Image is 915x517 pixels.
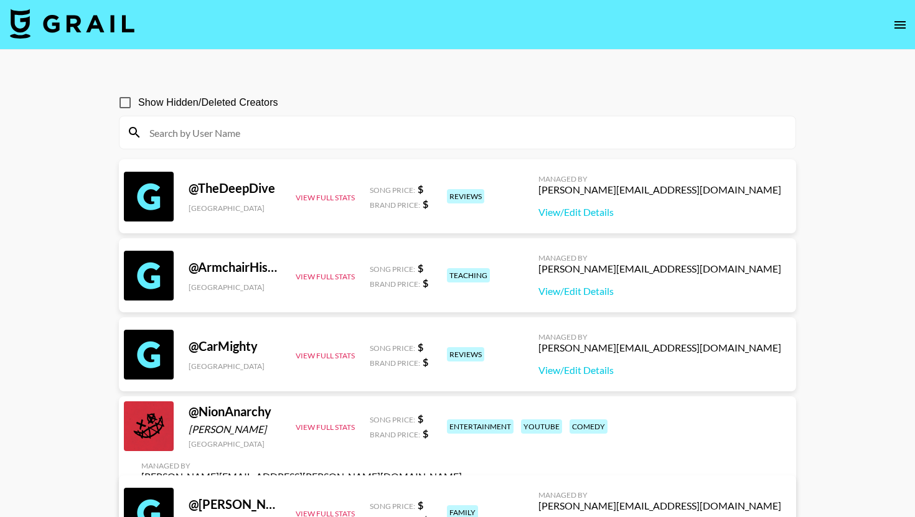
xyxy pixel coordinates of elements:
a: View/Edit Details [538,285,781,297]
div: @ TheDeepDive [189,180,281,196]
div: reviews [447,347,484,361]
a: View/Edit Details [538,364,781,376]
div: @ CarMighty [189,338,281,354]
div: entertainment [447,419,514,434]
div: @ ArmchairHistorian [189,259,281,275]
span: Brand Price: [370,200,420,210]
span: Show Hidden/Deleted Creators [138,95,278,110]
div: Managed By [538,174,781,184]
strong: $ [423,198,428,210]
div: [PERSON_NAME][EMAIL_ADDRESS][DOMAIN_NAME] [538,342,781,354]
div: comedy [570,419,608,434]
div: [PERSON_NAME][EMAIL_ADDRESS][DOMAIN_NAME] [538,184,781,196]
span: Song Price: [370,264,415,274]
span: Brand Price: [370,430,420,439]
strong: $ [418,262,423,274]
div: Managed By [538,490,781,500]
div: [PERSON_NAME] [189,423,281,435]
div: [GEOGRAPHIC_DATA] [189,203,281,213]
div: @ NionAnarchy [189,404,281,419]
button: View Full Stats [296,272,355,281]
button: View Full Stats [296,193,355,202]
div: Managed By [538,253,781,263]
span: Song Price: [370,343,415,353]
div: Managed By [141,461,462,470]
button: View Full Stats [296,351,355,360]
button: open drawer [888,12,913,37]
div: @ [PERSON_NAME] [189,496,281,512]
input: Search by User Name [142,123,788,142]
strong: $ [418,412,423,424]
a: View/Edit Details [538,206,781,218]
strong: $ [418,183,423,195]
strong: $ [423,427,428,439]
span: Song Price: [370,415,415,424]
div: [GEOGRAPHIC_DATA] [189,439,281,449]
strong: $ [418,341,423,353]
div: [PERSON_NAME][EMAIL_ADDRESS][DOMAIN_NAME] [538,500,781,512]
strong: $ [423,356,428,368]
div: teaching [447,268,490,282]
span: Brand Price: [370,279,420,289]
strong: $ [418,499,423,511]
button: View Full Stats [296,422,355,432]
div: youtube [521,419,562,434]
span: Song Price: [370,501,415,511]
span: Brand Price: [370,358,420,368]
div: [PERSON_NAME][EMAIL_ADDRESS][PERSON_NAME][DOMAIN_NAME] [141,470,462,483]
strong: $ [423,277,428,289]
img: Grail Talent [10,9,134,39]
div: [PERSON_NAME][EMAIL_ADDRESS][DOMAIN_NAME] [538,263,781,275]
div: reviews [447,189,484,203]
div: Managed By [538,332,781,342]
div: [GEOGRAPHIC_DATA] [189,361,281,371]
div: [GEOGRAPHIC_DATA] [189,282,281,292]
span: Song Price: [370,185,415,195]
